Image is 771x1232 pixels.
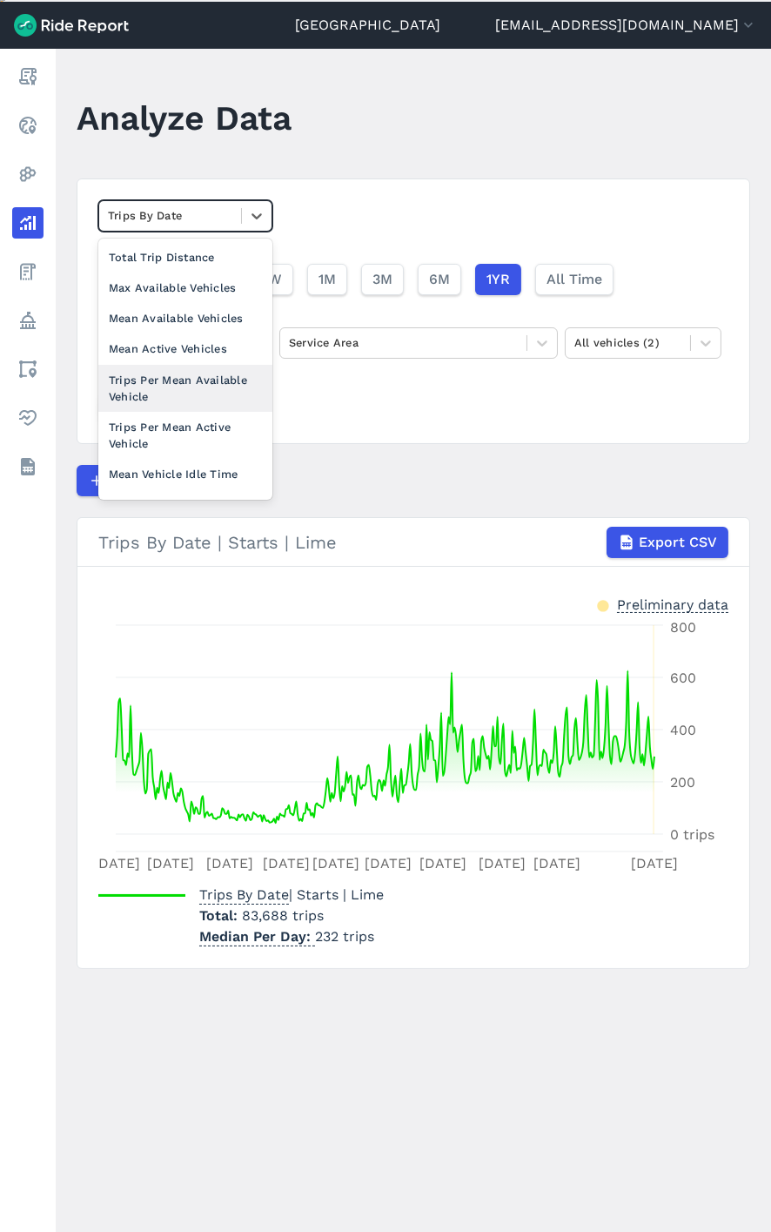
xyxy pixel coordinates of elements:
a: Heatmaps [12,158,44,190]
button: 1M [307,264,347,295]
tspan: [DATE] [93,855,140,872]
a: Health [12,402,44,434]
button: 3M [361,264,404,295]
tspan: [DATE] [479,855,526,872]
span: 6M [429,269,450,290]
button: Export CSV [607,527,728,558]
h1: Analyze Data [77,94,292,142]
a: Analyze [12,207,44,239]
tspan: 400 [670,722,696,738]
span: All Time [546,269,602,290]
a: Policy [12,305,44,336]
span: 1YR [486,269,510,290]
button: 6M [418,264,461,295]
div: Mean Active Vehicles [98,333,272,364]
tspan: 0 trips [670,826,714,843]
div: Trips By Date | Starts | Lime [98,527,728,558]
span: 3M [372,269,392,290]
tspan: [DATE] [365,855,412,872]
a: Report [12,61,44,92]
tspan: 600 [670,670,696,686]
tspan: [DATE] [631,855,678,872]
span: Total [199,907,242,924]
button: [EMAIL_ADDRESS][DOMAIN_NAME] [495,15,757,36]
tspan: 800 [670,619,696,636]
tspan: [DATE] [312,855,359,872]
button: All Time [535,264,613,295]
button: Previous [1,1,2,2]
a: Fees [12,256,44,287]
div: Mean Available Vehicles [98,303,272,333]
button: 1YR [475,264,521,295]
span: Median Per Day [199,923,315,946]
tspan: 200 [670,774,695,791]
div: Preliminary data [617,595,728,613]
span: | Starts | Lime [199,886,384,903]
tspan: [DATE] [263,855,310,872]
span: 1W [263,269,282,290]
a: Datasets [12,451,44,482]
tspan: [DATE] [533,855,580,872]
img: Ride Report [14,14,129,37]
button: 1W [251,264,293,295]
button: Forward [2,1,3,2]
button: Compare Metrics [77,465,237,496]
div: Trips Per Mean Active Vehicle [98,412,272,459]
span: Trips By Date [199,881,289,905]
span: 83,688 trips [242,907,324,924]
tspan: [DATE] [419,855,466,872]
div: Mean Vehicle Idle Time [98,459,272,489]
tspan: [DATE] [147,855,194,872]
tspan: [DATE] [206,855,253,872]
span: 1M [318,269,336,290]
a: Realtime [12,110,44,141]
p: 232 trips [199,926,384,947]
a: Areas [12,353,44,385]
div: Total Trip Distance [98,242,272,273]
a: [GEOGRAPHIC_DATA] [295,15,440,36]
div: Max Available Vehicles [98,273,272,303]
div: Trips Per Mean Available Vehicle [98,365,272,412]
span: Export CSV [639,532,717,553]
